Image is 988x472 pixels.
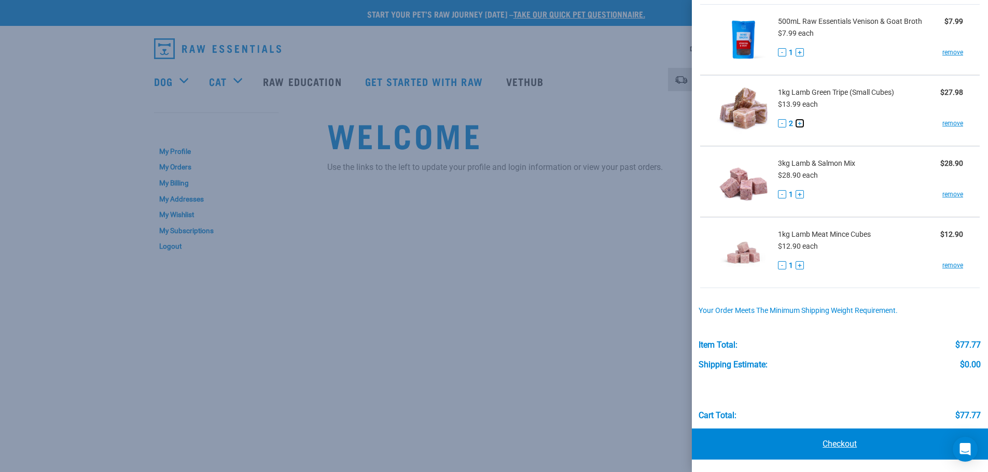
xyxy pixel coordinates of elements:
button: + [796,48,804,56]
img: Lamb & Salmon Mix [717,155,770,208]
img: Raw Essentials Venison & Goat Broth [717,13,770,66]
span: $13.99 each [778,100,818,108]
span: 1kg Lamb Green Tripe (Small Cubes) [778,87,894,98]
span: 1 [789,47,793,58]
button: + [796,119,804,127]
span: 2 [789,118,793,129]
span: $7.99 each [778,29,814,37]
div: Shipping Estimate: [699,360,768,369]
span: 1 [789,260,793,271]
span: 1kg Lamb Meat Mince Cubes [778,229,871,240]
span: 3kg Lamb & Salmon Mix [778,158,855,169]
button: - [778,261,786,269]
div: Item Total: [699,340,737,350]
span: 1 [789,189,793,200]
div: $77.77 [955,411,981,420]
span: $28.90 each [778,171,818,179]
button: + [796,261,804,269]
img: Lamb Green Tripe (Small Cubes) [717,84,770,137]
div: Open Intercom Messenger [953,437,978,462]
div: Cart total: [699,411,736,420]
strong: $7.99 [944,17,963,25]
div: Your order meets the minimum shipping weight requirement. [699,307,981,315]
strong: $27.98 [940,88,963,96]
button: - [778,190,786,198]
a: remove [942,119,963,128]
strong: $28.90 [940,159,963,167]
img: Lamb Meat Mince Cubes [717,226,770,279]
button: - [778,48,786,56]
strong: $12.90 [940,230,963,238]
span: 500mL Raw Essentials Venison & Goat Broth [778,16,922,27]
span: $12.90 each [778,242,818,250]
a: remove [942,48,963,57]
a: remove [942,261,963,270]
a: remove [942,190,963,199]
div: $77.77 [955,340,981,350]
button: - [778,119,786,127]
div: $0.00 [960,360,981,369]
button: + [796,190,804,198]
